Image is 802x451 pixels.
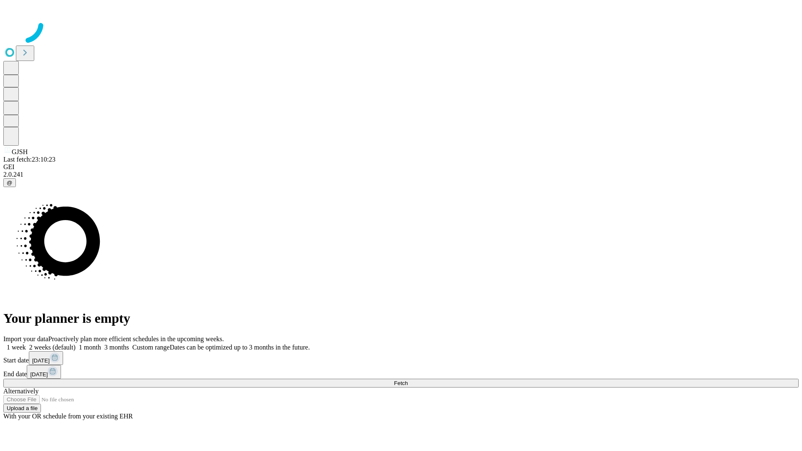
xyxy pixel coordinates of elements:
[27,365,61,379] button: [DATE]
[3,311,799,326] h1: Your planner is empty
[3,379,799,388] button: Fetch
[48,335,224,342] span: Proactively plan more efficient schedules in the upcoming weeks.
[394,380,408,386] span: Fetch
[3,335,48,342] span: Import your data
[7,344,26,351] span: 1 week
[3,365,799,379] div: End date
[3,178,16,187] button: @
[3,388,38,395] span: Alternatively
[3,351,799,365] div: Start date
[3,171,799,178] div: 2.0.241
[32,357,50,364] span: [DATE]
[170,344,310,351] span: Dates can be optimized up to 3 months in the future.
[79,344,101,351] span: 1 month
[3,413,133,420] span: With your OR schedule from your existing EHR
[29,344,76,351] span: 2 weeks (default)
[29,351,63,365] button: [DATE]
[7,180,13,186] span: @
[30,371,48,378] span: [DATE]
[3,404,41,413] button: Upload a file
[12,148,28,155] span: GJSH
[132,344,170,351] span: Custom range
[3,156,56,163] span: Last fetch: 23:10:23
[3,163,799,171] div: GEI
[104,344,129,351] span: 3 months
